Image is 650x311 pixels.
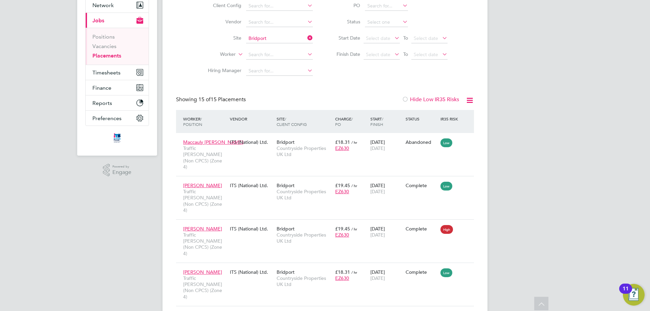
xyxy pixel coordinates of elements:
[440,268,452,277] span: Low
[406,269,437,275] div: Complete
[335,232,349,238] span: EZ630
[85,133,149,143] a: Go to home page
[401,50,410,59] span: To
[228,179,275,192] div: ITS (National) Ltd.
[335,188,349,195] span: EZ630
[103,164,132,177] a: Powered byEngage
[92,43,116,49] a: Vacancies
[246,50,313,60] input: Search for...
[370,145,385,151] span: [DATE]
[277,188,332,201] span: Countryside Properties UK Ltd
[365,18,408,27] input: Select one
[414,35,438,41] span: Select date
[623,284,645,306] button: Open Resource Center, 11 new notifications
[246,34,313,43] input: Search for...
[277,269,295,275] span: Bridport
[335,116,353,127] span: / PO
[370,188,385,195] span: [DATE]
[112,133,122,143] img: itsconstruction-logo-retina.png
[202,67,241,73] label: Hiring Manager
[370,232,385,238] span: [DATE]
[92,115,122,121] span: Preferences
[275,113,333,130] div: Site
[369,179,404,198] div: [DATE]
[198,96,246,103] span: 15 Placements
[440,225,453,234] span: High
[181,135,474,141] a: Maccauly [PERSON_NAME]Traffic [PERSON_NAME] (Non CPCS) (Zone 4)ITS (National) Ltd.BridportCountry...
[183,116,202,127] span: / Position
[623,289,629,297] div: 11
[330,35,360,41] label: Start Date
[246,66,313,76] input: Search for...
[202,35,241,41] label: Site
[369,113,404,130] div: Start
[92,34,115,40] a: Positions
[370,116,383,127] span: / Finish
[335,226,350,232] span: £19.45
[86,13,149,28] button: Jobs
[92,85,111,91] span: Finance
[112,170,131,175] span: Engage
[366,35,390,41] span: Select date
[277,226,295,232] span: Bridport
[335,145,349,151] span: EZ630
[181,222,474,228] a: [PERSON_NAME]Traffic [PERSON_NAME] (Non CPCS) (Zone 4)ITS (National) Ltd.BridportCountryside Prop...
[183,269,222,275] span: [PERSON_NAME]
[183,145,226,170] span: Traffic [PERSON_NAME] (Non CPCS) (Zone 4)
[440,182,452,191] span: Low
[351,270,357,275] span: / hr
[277,139,295,145] span: Bridport
[277,116,307,127] span: / Client Config
[365,1,408,11] input: Search for...
[202,19,241,25] label: Vendor
[330,19,360,25] label: Status
[406,139,437,145] div: Abandoned
[406,226,437,232] div: Complete
[228,136,275,149] div: ITS (National) Ltd.
[335,182,350,188] span: £19.45
[440,138,452,147] span: Low
[92,52,121,59] a: Placements
[183,232,226,257] span: Traffic [PERSON_NAME] (Non CPCS) (Zone 4)
[330,51,360,57] label: Finish Date
[228,266,275,279] div: ITS (National) Ltd.
[401,34,410,42] span: To
[92,100,112,106] span: Reports
[366,51,390,58] span: Select date
[370,275,385,281] span: [DATE]
[86,65,149,80] button: Timesheets
[197,51,236,58] label: Worker
[402,96,459,103] label: Hide Low IR35 Risks
[181,113,228,130] div: Worker
[92,17,104,24] span: Jobs
[277,232,332,244] span: Countryside Properties UK Ltd
[277,145,332,157] span: Countryside Properties UK Ltd
[86,111,149,126] button: Preferences
[183,275,226,300] span: Traffic [PERSON_NAME] (Non CPCS) (Zone 4)
[335,275,349,281] span: EZ630
[351,183,357,188] span: / hr
[86,28,149,65] div: Jobs
[228,222,275,235] div: ITS (National) Ltd.
[92,2,114,8] span: Network
[335,139,350,145] span: £18.31
[439,113,462,125] div: IR35 Risk
[198,96,211,103] span: 15 of
[181,179,474,184] a: [PERSON_NAME]Traffic [PERSON_NAME] (Non CPCS) (Zone 4)ITS (National) Ltd.BridportCountryside Prop...
[181,265,474,271] a: [PERSON_NAME]Traffic [PERSON_NAME] (Non CPCS) (Zone 4)ITS (National) Ltd.BridportCountryside Prop...
[92,69,121,76] span: Timesheets
[183,188,226,213] span: Traffic [PERSON_NAME] (Non CPCS) (Zone 4)
[183,226,222,232] span: [PERSON_NAME]
[246,18,313,27] input: Search for...
[183,139,243,145] span: Maccauly [PERSON_NAME]
[176,96,247,103] div: Showing
[277,275,332,287] span: Countryside Properties UK Ltd
[202,2,241,8] label: Client Config
[86,80,149,95] button: Finance
[369,136,404,155] div: [DATE]
[183,182,222,188] span: [PERSON_NAME]
[330,2,360,8] label: PO
[404,113,439,125] div: Status
[277,182,295,188] span: Bridport
[406,182,437,188] div: Complete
